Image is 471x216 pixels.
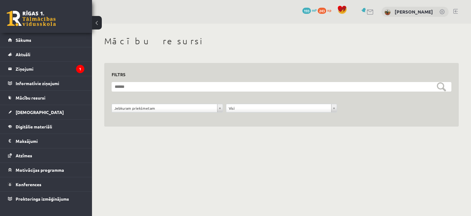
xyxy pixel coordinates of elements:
span: mP [312,8,317,13]
a: Motivācijas programma [8,163,84,177]
a: Informatīvie ziņojumi [8,76,84,90]
span: Aktuāli [16,52,30,57]
span: Visi [229,104,329,112]
h1: Mācību resursi [104,36,459,46]
span: Motivācijas programma [16,167,64,173]
span: [DEMOGRAPHIC_DATA] [16,109,64,115]
h3: Filtrs [112,70,444,79]
span: Mācību resursi [16,95,45,100]
span: Jebkuram priekšmetam [114,104,215,112]
a: Digitālie materiāli [8,120,84,134]
a: Rīgas 1. Tālmācības vidusskola [7,11,56,26]
span: Proktoringa izmēģinājums [16,196,69,202]
span: 243 [318,8,326,14]
legend: Maksājumi [16,134,84,148]
a: 193 mP [302,8,317,13]
span: Atzīmes [16,153,32,158]
legend: Informatīvie ziņojumi [16,76,84,90]
a: Ziņojumi1 [8,62,84,76]
a: [DEMOGRAPHIC_DATA] [8,105,84,119]
img: Toms Tarasovs [385,9,391,15]
a: Sākums [8,33,84,47]
a: 243 xp [318,8,334,13]
a: Proktoringa izmēģinājums [8,192,84,206]
a: Konferences [8,177,84,191]
a: Aktuāli [8,47,84,61]
a: Maksājumi [8,134,84,148]
a: [PERSON_NAME] [395,9,433,15]
legend: Ziņojumi [16,62,84,76]
span: xp [327,8,331,13]
span: Sākums [16,37,31,43]
i: 1 [76,65,84,73]
span: Digitālie materiāli [16,124,52,129]
span: 193 [302,8,311,14]
a: Jebkuram priekšmetam [112,104,223,112]
a: Mācību resursi [8,91,84,105]
a: Visi [226,104,337,112]
a: Atzīmes [8,148,84,163]
span: Konferences [16,182,41,187]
